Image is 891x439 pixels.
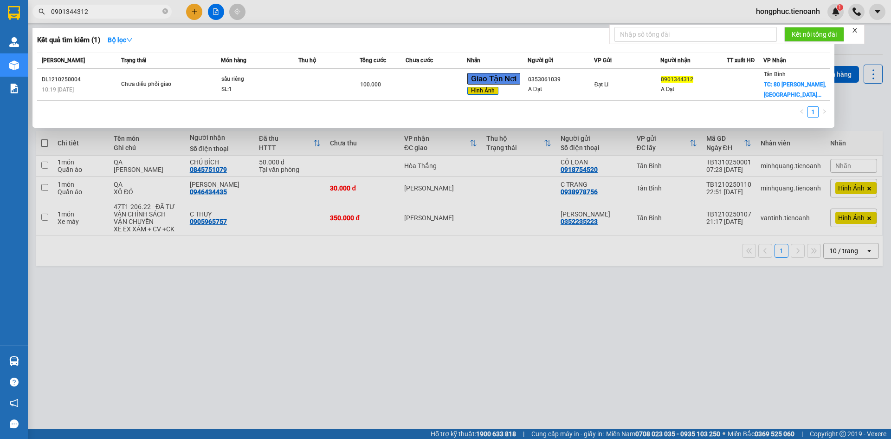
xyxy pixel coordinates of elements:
[108,36,133,44] strong: Bộ lọc
[51,7,161,17] input: Tìm tên, số ĐT hoặc mã đơn
[126,37,133,43] span: down
[9,356,19,366] img: warehouse-icon
[796,106,807,118] button: left
[121,79,191,90] div: Chưa điều phối giao
[528,75,594,85] div: 0353061039
[39,8,45,15] span: search
[796,106,807,118] li: Previous Page
[221,74,291,85] div: sầu riêng
[162,8,168,14] span: close-circle
[406,57,433,64] span: Chưa cước
[764,71,786,78] span: Tân Bình
[221,85,291,95] div: SL: 1
[528,85,594,94] div: A Đạt
[727,57,755,64] span: TT xuất HĐ
[221,57,246,64] span: Món hàng
[37,35,100,45] h3: Kết quả tìm kiếm ( 1 )
[467,87,498,95] span: Hình Ảnh
[661,85,726,94] div: A Đạt
[42,86,74,93] span: 10:19 [DATE]
[808,107,818,117] a: 1
[614,27,777,42] input: Nhập số tổng đài
[10,419,19,428] span: message
[852,27,858,33] span: close
[467,57,480,64] span: Nhãn
[10,399,19,407] span: notification
[298,57,316,64] span: Thu hộ
[764,81,826,98] span: TC: 80 [PERSON_NAME], [GEOGRAPHIC_DATA]...
[121,57,146,64] span: Trạng thái
[9,84,19,93] img: solution-icon
[819,106,830,118] button: right
[807,106,819,118] li: 1
[821,109,827,114] span: right
[360,81,381,88] span: 100.000
[467,73,520,84] span: Giao Tận Nơi
[660,57,691,64] span: Người nhận
[162,7,168,16] span: close-circle
[9,37,19,47] img: warehouse-icon
[799,109,805,114] span: left
[42,57,85,64] span: [PERSON_NAME]
[9,60,19,70] img: warehouse-icon
[792,29,837,39] span: Kết nối tổng đài
[10,378,19,387] span: question-circle
[528,57,553,64] span: Người gửi
[784,27,844,42] button: Kết nối tổng đài
[100,33,140,47] button: Bộ lọcdown
[594,57,612,64] span: VP Gửi
[8,6,20,20] img: logo-vxr
[819,106,830,118] li: Next Page
[360,57,386,64] span: Tổng cước
[661,76,693,83] span: 0901344312
[42,75,118,85] div: DL1210250004
[594,81,609,88] span: Đạt Lí
[763,57,786,64] span: VP Nhận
